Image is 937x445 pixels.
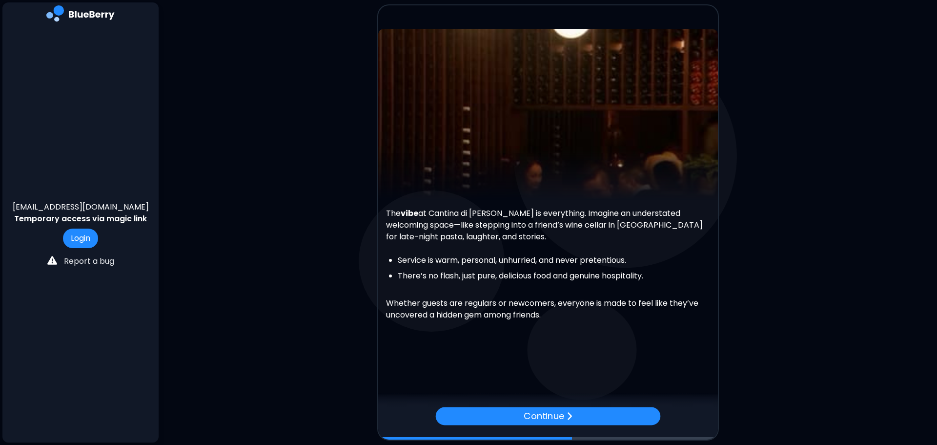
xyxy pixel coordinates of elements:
[566,411,572,421] img: file icon
[386,208,710,243] p: The at Cantina di [PERSON_NAME] is everything. Imagine an understated welcoming space—like steppi...
[14,213,147,225] p: Temporary access via magic link
[401,208,418,219] strong: vibe
[378,29,718,200] img: video thumbnail
[398,254,710,266] li: Service is warm, personal, unhurried, and never pretentious.
[63,229,98,248] button: Login
[524,409,564,424] p: Continue
[46,5,115,25] img: company logo
[13,201,149,213] p: [EMAIL_ADDRESS][DOMAIN_NAME]
[64,255,114,267] p: Report a bug
[63,233,98,244] a: Login
[386,297,710,321] p: Whether guests are regulars or newcomers, everyone is made to feel like they’ve uncovered a hidde...
[47,255,57,265] img: file icon
[398,270,710,282] li: There’s no flash, just pure, delicious food and genuine hospitality.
